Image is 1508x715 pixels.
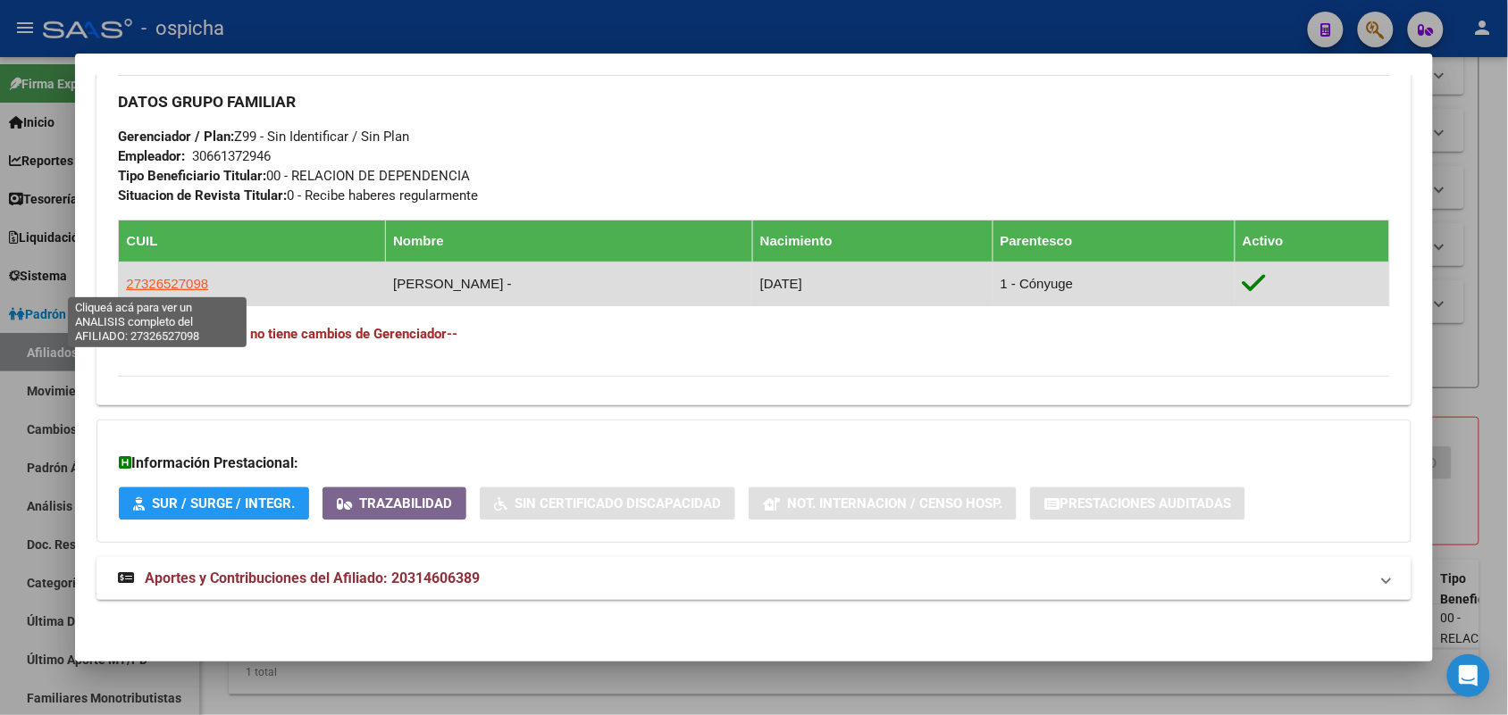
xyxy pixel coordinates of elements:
[787,496,1002,512] span: Not. Internacion / Censo Hosp.
[749,487,1017,520] button: Not. Internacion / Censo Hosp.
[119,453,1388,474] h3: Información Prestacional:
[118,168,470,184] span: 00 - RELACION DE DEPENDENCIA
[118,324,1389,344] h4: --Este Grupo Familiar no tiene cambios de Gerenciador--
[118,187,287,204] strong: Situacion de Revista Titular:
[118,187,478,204] span: 0 - Recibe haberes regularmente
[119,487,309,520] button: SUR / SURGE / INTEGR.
[1235,220,1389,262] th: Activo
[993,220,1235,262] th: Parentesco
[386,220,753,262] th: Nombre
[1030,487,1245,520] button: Prestaciones Auditadas
[515,496,721,512] span: Sin Certificado Discapacidad
[118,148,185,164] strong: Empleador:
[152,496,295,512] span: SUR / SURGE / INTEGR.
[993,262,1235,306] td: 1 - Cónyuge
[118,168,266,184] strong: Tipo Beneficiario Titular:
[359,496,452,512] span: Trazabilidad
[192,146,271,166] div: 30661372946
[480,487,735,520] button: Sin Certificado Discapacidad
[752,262,993,306] td: [DATE]
[118,92,1389,112] h3: DATOS GRUPO FAMILIAR
[1060,496,1231,512] span: Prestaciones Auditadas
[126,276,208,291] span: 27326527098
[118,129,234,145] strong: Gerenciador / Plan:
[752,220,993,262] th: Nacimiento
[386,262,753,306] td: [PERSON_NAME] -
[119,220,386,262] th: CUIL
[1447,654,1490,697] div: Open Intercom Messenger
[118,129,409,145] span: Z99 - Sin Identificar / Sin Plan
[96,557,1411,600] mat-expansion-panel-header: Aportes y Contribuciones del Afiliado: 20314606389
[323,487,466,520] button: Trazabilidad
[145,570,480,586] span: Aportes y Contribuciones del Afiliado: 20314606389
